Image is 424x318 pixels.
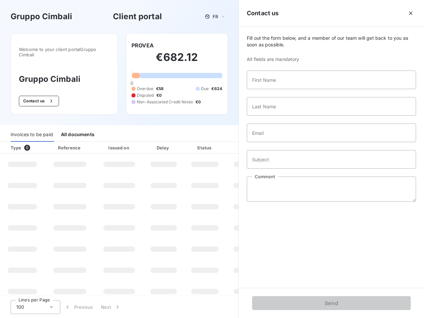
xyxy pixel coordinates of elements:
[247,56,416,63] span: All fields are mandatory
[58,145,80,150] div: Reference
[131,80,133,86] span: 0
[16,304,24,310] span: 100
[211,86,222,92] span: €624
[19,96,59,106] button: Contact us
[61,128,94,142] div: All documents
[11,128,53,142] div: Invoices to be paid
[156,86,164,92] span: €58
[137,92,154,98] span: Disputed
[247,9,279,18] h5: Contact us
[145,144,183,151] div: Delay
[227,144,270,151] div: Amount
[132,41,154,49] h6: PROVEA
[185,144,225,151] div: Status
[132,51,222,71] h2: €682.12
[201,86,209,92] span: Due
[113,11,162,23] h3: Client portal
[137,86,153,92] span: Overdue
[247,150,416,169] input: placeholder
[19,73,110,85] h3: Gruppo Cimbali
[252,296,411,310] button: Send
[24,145,30,151] span: 0
[19,47,110,57] span: Welcome to your client portal Gruppo Cimbali
[7,144,43,151] div: Type
[156,92,162,98] span: €0
[247,35,416,48] span: Fill out the form below, and a member of our team will get back to you as soon as possible.
[195,99,201,105] span: €0
[60,300,97,314] button: Previous
[247,97,416,116] input: placeholder
[213,14,218,19] span: FR
[11,11,72,23] h3: Gruppo Cimbali
[247,71,416,89] input: placeholder
[137,99,193,105] span: Non-Associated Credit Notes
[97,300,125,314] button: Next
[247,124,416,142] input: placeholder
[96,144,142,151] div: Issued on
